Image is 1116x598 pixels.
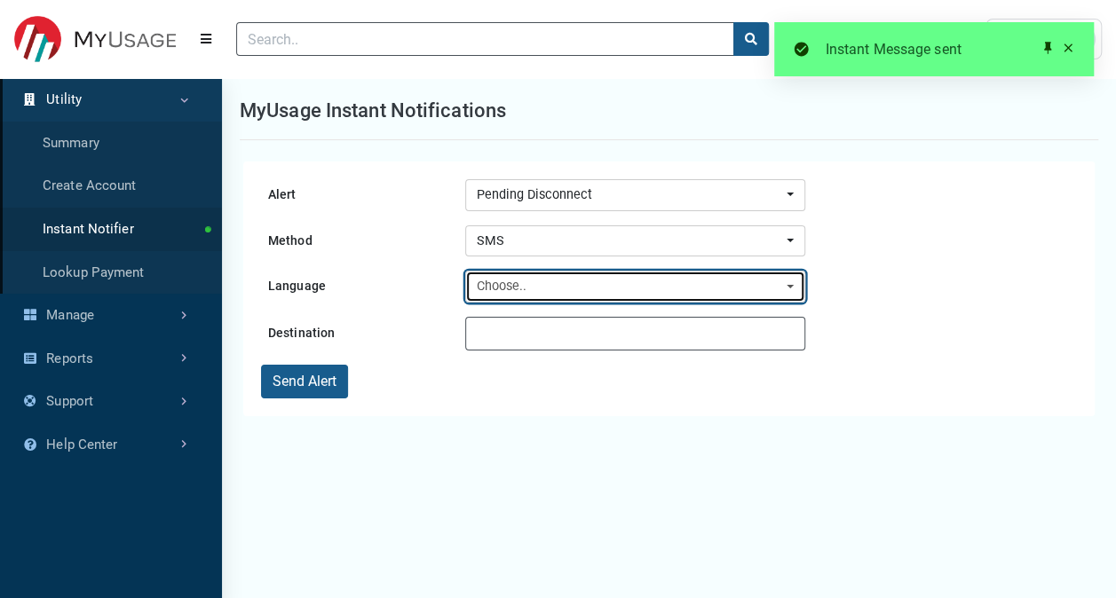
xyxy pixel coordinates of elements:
div: Choose.. [477,277,783,296]
div: SMS [477,232,783,251]
a: User Settings [985,19,1102,59]
label: Method [261,225,465,257]
button: Send Alert [261,365,348,398]
div: Pending Disconnect [477,185,783,205]
button: Pending Disconnect [465,179,805,211]
label: Alert [261,179,465,211]
button: Menu [190,23,222,55]
button: SMS [465,225,805,257]
span: Instant Message sent [826,41,962,58]
h1: MyUsage Instant Notifications [240,96,506,125]
label: Destination [261,318,465,349]
button: search [733,22,769,56]
button: Choose.. [465,271,805,303]
label: Language [261,271,465,303]
div: Pin [1041,41,1055,55]
input: Search [236,22,734,56]
div: Close [1061,41,1075,55]
img: ESITESTV3 Logo [14,16,176,63]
